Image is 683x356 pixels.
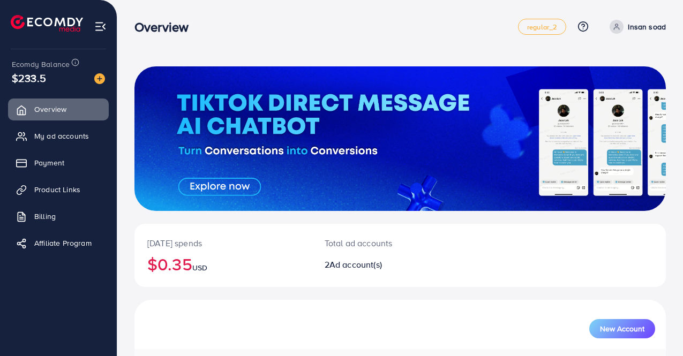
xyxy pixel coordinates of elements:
span: Ad account(s) [329,259,382,270]
span: regular_2 [527,24,557,31]
p: [DATE] spends [147,237,299,249]
a: Payment [8,152,109,173]
h3: Overview [134,19,197,35]
span: Payment [34,157,64,168]
a: Insan soad [605,20,666,34]
p: Total ad accounts [325,237,432,249]
h2: $0.35 [147,254,299,274]
span: Affiliate Program [34,238,92,248]
span: Overview [34,104,66,115]
img: image [94,73,105,84]
a: Product Links [8,179,109,200]
span: Billing [34,211,56,222]
span: My ad accounts [34,131,89,141]
span: $233.5 [12,70,46,86]
span: Product Links [34,184,80,195]
img: menu [94,20,107,33]
button: New Account [589,319,655,338]
span: USD [192,262,207,273]
a: Billing [8,206,109,227]
a: Affiliate Program [8,232,109,254]
span: New Account [600,325,644,332]
h2: 2 [325,260,432,270]
img: logo [11,15,83,32]
p: Insan soad [628,20,666,33]
a: regular_2 [518,19,566,35]
a: My ad accounts [8,125,109,147]
a: Overview [8,99,109,120]
span: Ecomdy Balance [12,59,70,70]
